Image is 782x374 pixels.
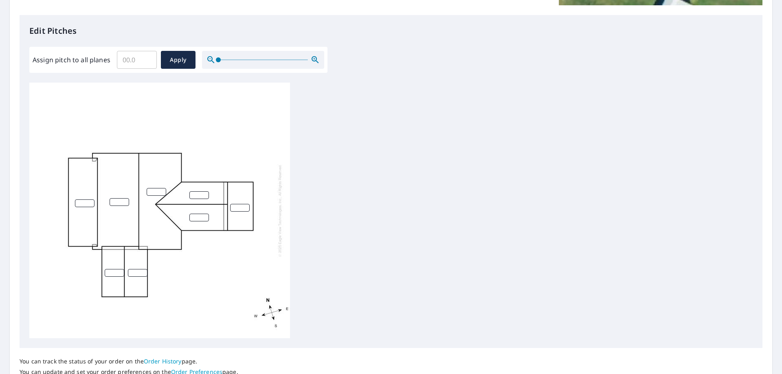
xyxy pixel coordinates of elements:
p: You can track the status of your order on the page. [20,358,238,365]
a: Order History [144,357,182,365]
input: 00.0 [117,48,157,71]
label: Assign pitch to all planes [33,55,110,65]
span: Apply [167,55,189,65]
button: Apply [161,51,195,69]
p: Edit Pitches [29,25,753,37]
